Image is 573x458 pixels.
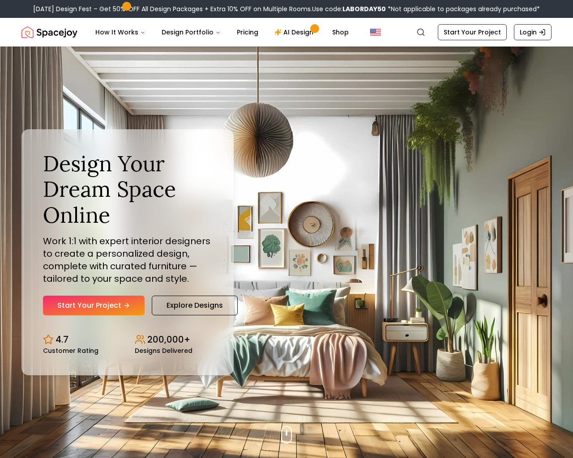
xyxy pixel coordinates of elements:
a: Start Your Project [43,296,145,315]
nav: Global [21,18,552,47]
a: Shop [325,23,356,41]
a: Login [514,24,552,40]
a: Pricing [230,23,265,41]
button: How It Works [88,23,153,41]
div: Design stats [43,326,212,354]
button: Design Portfolio [154,23,228,41]
small: Designs Delivered [135,348,192,354]
a: Start Your Project [438,24,507,40]
b: LABORDAY50 [342,4,386,13]
img: United States [370,27,381,38]
a: AI Design [267,23,323,41]
p: Work 1:1 with expert interior designers to create a personalized design, complete with curated fu... [43,235,212,285]
img: Spacejoy Logo [21,23,77,41]
p: 200,000+ [147,333,190,346]
a: Explore Designs [152,296,238,315]
span: Use code: [312,4,386,13]
div: [DATE] Design Fest – Get 50% OFF All Design Packages + Extra 10% OFF on Multiple Rooms. [33,4,540,13]
h1: Design Your Dream Space Online [43,151,212,228]
span: *Not applicable to packages already purchased* [386,4,540,13]
small: Customer Rating [43,348,98,354]
p: 4.7 [56,333,68,346]
a: Spacejoy [21,23,77,41]
nav: Main [88,23,356,41]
